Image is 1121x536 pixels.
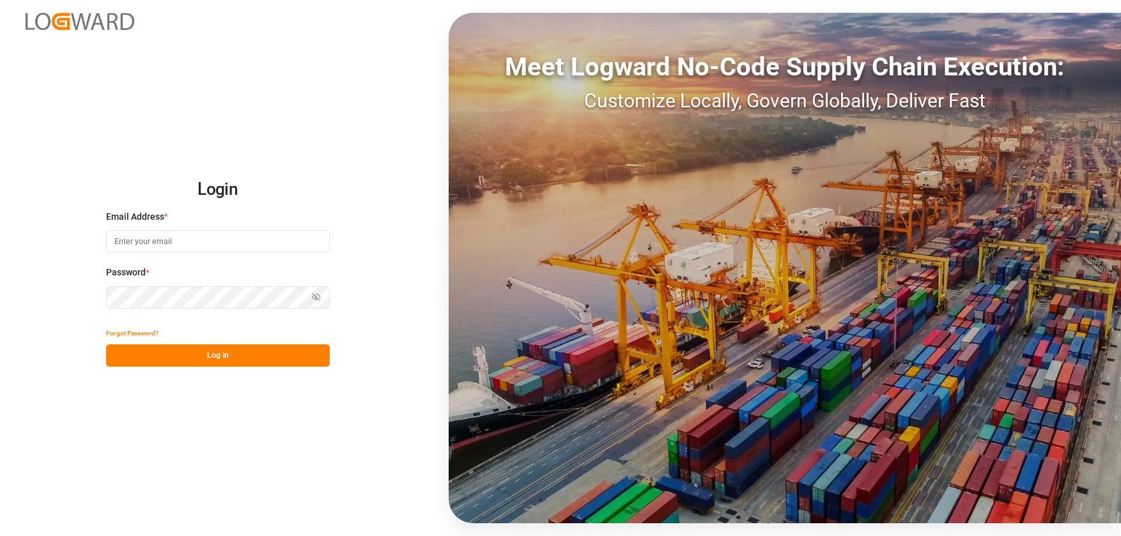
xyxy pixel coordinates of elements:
[106,344,330,367] button: Log In
[106,230,330,252] input: Enter your email
[106,322,158,344] button: Forgot Password?
[449,86,1121,115] div: Customize Locally, Govern Globally, Deliver Fast
[449,48,1121,86] div: Meet Logward No-Code Supply Chain Execution:
[106,266,146,279] span: Password
[106,210,164,224] span: Email Address
[106,169,330,210] h2: Login
[26,13,134,30] img: Logward_new_orange.png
